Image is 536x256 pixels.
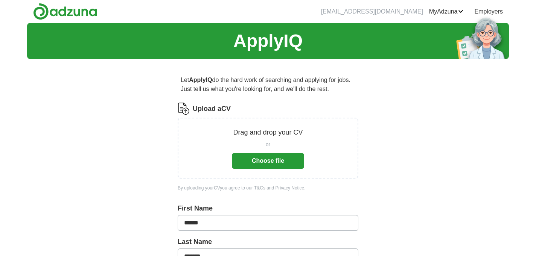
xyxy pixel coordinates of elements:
[276,185,305,191] a: Privacy Notice
[178,185,358,191] div: By uploading your CV you agree to our and .
[254,185,265,191] a: T&Cs
[189,77,212,83] strong: ApplyIQ
[429,7,464,16] a: MyAdzuna
[193,104,231,114] label: Upload a CV
[233,27,303,55] h1: ApplyIQ
[232,153,304,169] button: Choose file
[474,7,503,16] a: Employers
[33,3,97,20] img: Adzuna logo
[178,203,358,214] label: First Name
[266,141,270,148] span: or
[233,127,303,138] p: Drag and drop your CV
[178,237,358,247] label: Last Name
[178,103,190,115] img: CV Icon
[178,73,358,97] p: Let do the hard work of searching and applying for jobs. Just tell us what you're looking for, an...
[321,7,423,16] li: [EMAIL_ADDRESS][DOMAIN_NAME]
